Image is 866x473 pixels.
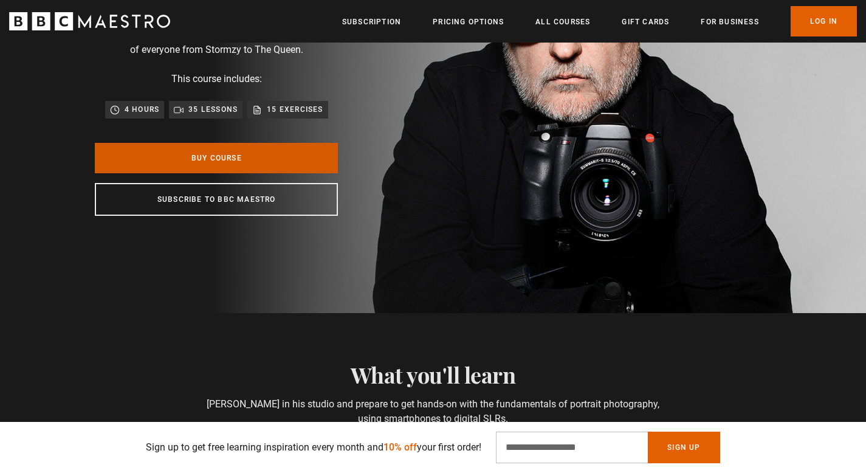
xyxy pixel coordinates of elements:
[342,16,401,28] a: Subscription
[171,72,262,86] p: This course includes:
[535,16,590,28] a: All Courses
[146,440,481,455] p: Sign up to get free learning inspiration every month and your first order!
[622,16,669,28] a: Gift Cards
[791,6,857,36] a: Log In
[95,183,338,216] a: Subscribe to BBC Maestro
[9,12,170,30] svg: BBC Maestro
[95,143,338,173] a: Buy Course
[342,6,857,36] nav: Primary
[267,103,323,116] p: 15 exercises
[383,441,417,453] span: 10% off
[701,16,758,28] a: For business
[125,103,159,116] p: 4 hours
[198,362,668,387] h2: What you'll learn
[188,103,238,116] p: 35 lessons
[198,397,668,426] p: [PERSON_NAME] in his studio and prepare to get hands-on with the fundamentals of portrait photogr...
[648,432,720,463] button: Sign Up
[433,16,504,28] a: Pricing Options
[95,28,338,57] p: Capture striking shots with the legendary photographer of everyone from Stormzy to The Queen.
